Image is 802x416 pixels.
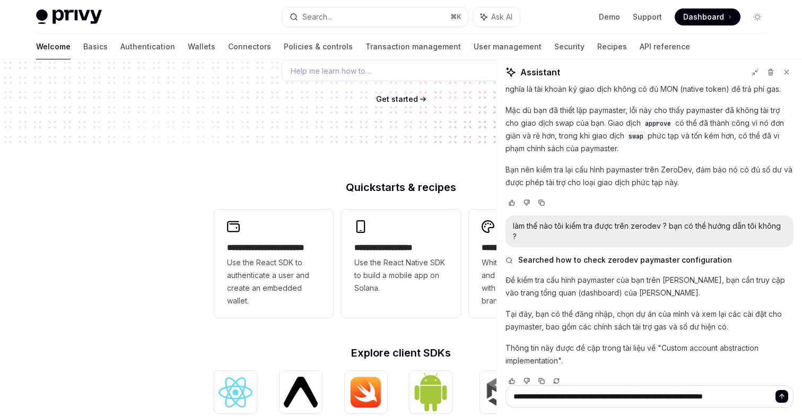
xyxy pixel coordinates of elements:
[518,255,732,265] span: Searched how to check zerodev paymaster configuration
[214,348,588,358] h2: Explore client SDKs
[505,104,794,155] p: Mặc dù bạn đã thiết lập paymaster, lỗi này cho thấy paymaster đã không tài trợ cho giao dịch swap...
[629,132,643,141] span: swap
[675,8,740,25] a: Dashboard
[291,65,371,76] span: Help me learn how to…
[520,66,560,79] span: Assistant
[505,308,794,333] p: Tại đây, bạn có thể đăng nhập, chọn dự án của mình và xem lại các cài đặt cho paymaster, bao gồm ...
[282,7,468,27] button: Search...⌘K
[505,255,794,265] button: Searched how to check zerodev paymaster configuration
[597,34,627,59] a: Recipes
[749,8,766,25] button: Toggle dark mode
[505,274,794,299] p: Để kiểm tra cấu hình paymaster của bạn trên [PERSON_NAME], bạn cần truy cập vào trang tổng quan (...
[513,221,786,242] div: làm thế nào tôi kiểm tra được trên zerodev ? bạn có thể hướng dẫn tôi không ?
[219,377,252,408] img: React
[214,182,588,193] h2: Quickstarts & recipes
[354,256,448,294] span: Use the React Native SDK to build a mobile app on Solana.
[491,12,512,22] span: Ask AI
[342,210,460,318] a: **** **** **** ***Use the React Native SDK to build a mobile app on Solana.
[484,375,518,409] img: Unity
[505,342,794,367] p: Thông tin này được đề cập trong tài liệu về "Custom account abstraction implementation".
[469,210,588,318] a: **** *****Whitelabel login, wallets, and user management with your own UI and branding.
[284,377,318,407] img: React Native
[414,372,448,412] img: Android (Kotlin)
[505,163,794,189] p: Bạn nên kiểm tra lại cấu hình paymaster trên ZeroDev, đảm bảo nó có đủ số dư và được phép tài trợ...
[450,13,461,21] span: ⌘ K
[640,34,690,59] a: API reference
[36,34,71,59] a: Welcome
[482,256,575,307] span: Whitelabel login, wallets, and user management with your own UI and branding.
[83,34,108,59] a: Basics
[775,390,788,403] button: Send message
[474,34,542,59] a: User management
[376,94,418,105] a: Get started
[683,12,724,22] span: Dashboard
[227,256,320,307] span: Use the React SDK to authenticate a user and create an embedded wallet.
[473,7,520,27] button: Ask AI
[365,34,461,59] a: Transaction management
[633,12,662,22] a: Support
[645,119,671,128] span: approve
[554,34,585,59] a: Security
[228,34,271,59] a: Connectors
[376,94,418,103] span: Get started
[599,12,620,22] a: Demo
[302,11,332,23] div: Search...
[349,376,383,408] img: iOS (Swift)
[36,10,102,24] img: light logo
[284,34,353,59] a: Policies & controls
[120,34,175,59] a: Authentication
[188,34,215,59] a: Wallets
